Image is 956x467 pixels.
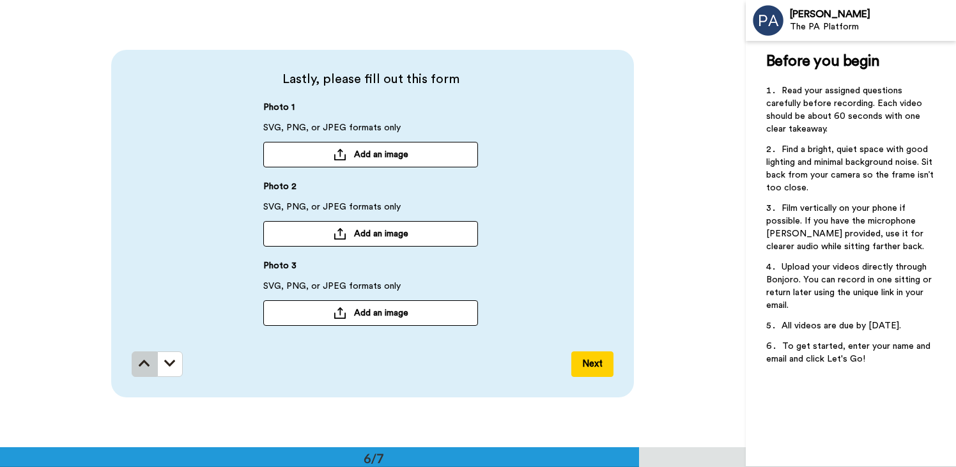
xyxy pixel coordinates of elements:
[263,280,401,300] span: SVG, PNG, or JPEG formats only
[354,148,408,161] span: Add an image
[766,86,925,134] span: Read your assigned questions carefully before recording. Each video should be about 60 seconds wi...
[263,180,297,201] span: Photo 2
[343,449,405,467] div: 6/7
[766,54,879,69] span: Before you begin
[263,101,295,121] span: Photo 1
[766,263,934,310] span: Upload your videos directly through Bonjoro. You can record in one sitting or return later using ...
[782,321,901,330] span: All videos are due by [DATE].
[766,204,926,251] span: Film vertically on your phone if possible. If you have the microphone [PERSON_NAME] provided, use...
[354,227,408,240] span: Add an image
[263,300,478,326] button: Add an image
[790,22,955,33] div: The PA Platform
[263,142,478,167] button: Add an image
[766,145,936,192] span: Find a bright, quiet space with good lighting and minimal background noise. Sit back from your ca...
[132,70,610,88] span: Lastly, please fill out this form
[766,342,933,364] span: To get started, enter your name and email and click Let's Go!
[571,351,613,377] button: Next
[263,259,297,280] span: Photo 3
[354,307,408,319] span: Add an image
[263,121,401,142] span: SVG, PNG, or JPEG formats only
[263,201,401,221] span: SVG, PNG, or JPEG formats only
[790,8,955,20] div: [PERSON_NAME]
[753,5,783,36] img: Profile Image
[263,221,478,247] button: Add an image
